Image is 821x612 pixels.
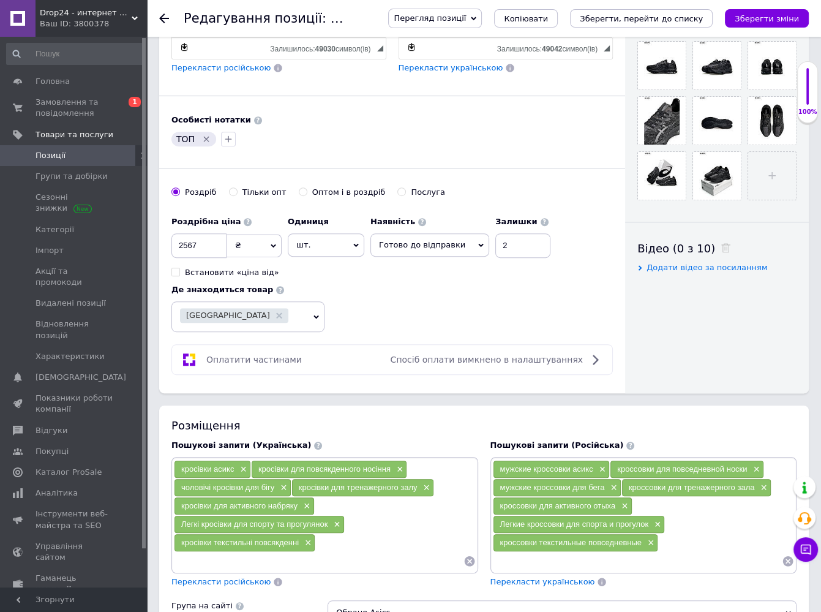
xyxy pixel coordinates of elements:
span: Оплатити частинами [206,355,302,365]
span: кроссовки для повседневной носки [617,464,747,474]
span: Покупці [36,446,69,457]
button: Зберегти зміни [725,9,809,28]
span: кросівки асикс [181,464,234,474]
b: Одиниця [288,217,329,226]
span: Перекласти російською [171,577,271,586]
div: Кiлькiсть символiв [497,42,604,53]
b: Наявність [370,217,415,226]
span: × [420,483,430,493]
div: Кiлькiсть символiв [270,42,377,53]
span: 49030 [315,45,335,53]
span: Головна [36,76,70,87]
button: Чат з покупцем [793,537,818,562]
i: Зберегти, перейти до списку [580,14,703,23]
span: мужские кроссовки для бега [500,483,605,492]
span: Групи та добірки [36,171,108,182]
b: Де знаходиться товар [171,285,273,294]
span: Інструменти веб-майстра та SEO [36,508,113,531]
input: - [495,233,550,258]
span: Перегляд позиції [394,13,466,23]
span: Товари та послуги [36,129,113,140]
input: Пошук [6,43,144,65]
span: Готово до відправки [379,240,465,249]
span: Drop24 - интернет магазин обуви [40,7,132,18]
div: Встановити «ціна від» [185,267,279,278]
span: Відео (0 з 10) [637,242,715,255]
span: кросівки текстильні повсякденні [181,538,299,547]
span: кроссовки для активного отыха [500,501,616,510]
span: Спосіб оплати вимкнено в налаштуваннях [391,355,583,365]
span: Потягніть для зміни розмірів [377,45,383,51]
div: Розміщення [171,418,797,433]
span: Гаманець компанії [36,573,113,595]
span: кросівки для активного набряку [181,501,298,510]
span: Показники роботи компанії [36,393,113,415]
span: × [757,483,767,493]
h1: Редагування позиції: Чоловічі кросівки Asics Gel-Kinsei [184,11,553,26]
span: Відновлення позицій [36,319,113,341]
span: кросівки для повсякденного носіння [258,464,391,474]
span: × [607,483,617,493]
p: Кросівки виготовлені зі щільної повітропроникної текстилю. Ущільнення в зоні п'яти для кращої під... [12,32,201,83]
div: Повернутися назад [159,13,169,23]
b: Залишки [495,217,537,226]
a: Зробити резервну копію зараз [405,40,418,54]
span: кросівки для тренажерного залу [299,483,418,492]
span: Видалені позиції [36,298,106,309]
em: "Купить" [132,127,165,137]
span: Перекласти українською [399,63,503,72]
span: × [277,483,287,493]
span: [GEOGRAPHIC_DATA] [186,311,270,319]
strong: Опис [12,12,36,23]
span: Пошукові запити (Українська) [171,440,311,450]
span: × [302,538,312,548]
a: Зробити резервну копію зараз [178,40,191,54]
span: Аналітика [36,488,78,499]
p: Все очень просто. Нажав кнопку , заполнив все поля формы заказа и подтвердив, нажав кнопку , вы с... [12,126,201,177]
span: × [750,464,760,475]
b: Роздрібна ціна [171,217,241,226]
b: Особисті нотатки [171,115,251,124]
span: × [237,464,247,475]
span: Копіювати [504,14,548,23]
span: [DEMOGRAPHIC_DATA] [36,372,126,383]
i: Зберегти зміни [735,14,799,23]
span: Перекласти українською [490,577,595,586]
div: Роздріб [185,187,217,198]
span: 1 [129,97,141,107]
span: Характеристики [36,351,105,362]
span: × [331,519,340,530]
div: Послуга [411,187,445,198]
span: × [645,538,654,548]
em: "Купити" [129,115,163,124]
span: × [596,464,606,475]
span: ₴ [235,241,241,250]
span: чоловічі кросівки для бігу [181,483,274,492]
strong: Как сделать заказ? [12,106,100,116]
span: Управління сайтом [36,541,113,563]
span: Акції та промокоди [36,266,113,288]
span: × [618,501,628,512]
button: Зберегти, перейти до списку [570,9,713,28]
div: Оптом і в роздріб [312,187,386,198]
span: Легкі кросівки для спорту та прогулянок [181,519,328,529]
div: Ваш ID: 3800378 [40,18,147,29]
button: Копіювати [494,9,558,28]
span: Каталог ProSale [36,467,102,478]
span: шт. [288,233,364,257]
span: мужские кроссовки асикс [500,464,593,474]
strong: Описание [12,12,58,23]
strong: Як зробити замовлення? [12,93,127,104]
span: × [301,501,310,512]
div: 100% [798,108,817,116]
span: Категорії [36,224,74,235]
span: Легкие кроссовки для спорта и прогулок [500,519,648,529]
span: Пошукові запити (Російська) [490,440,624,450]
span: 49042 [542,45,562,53]
span: × [651,519,661,530]
span: × [394,464,403,475]
span: Потягніть для зміни розмірів [604,45,610,51]
span: Сезонні знижки [36,192,113,214]
span: ТОП [176,134,195,144]
div: 100% Якість заповнення [797,61,818,123]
